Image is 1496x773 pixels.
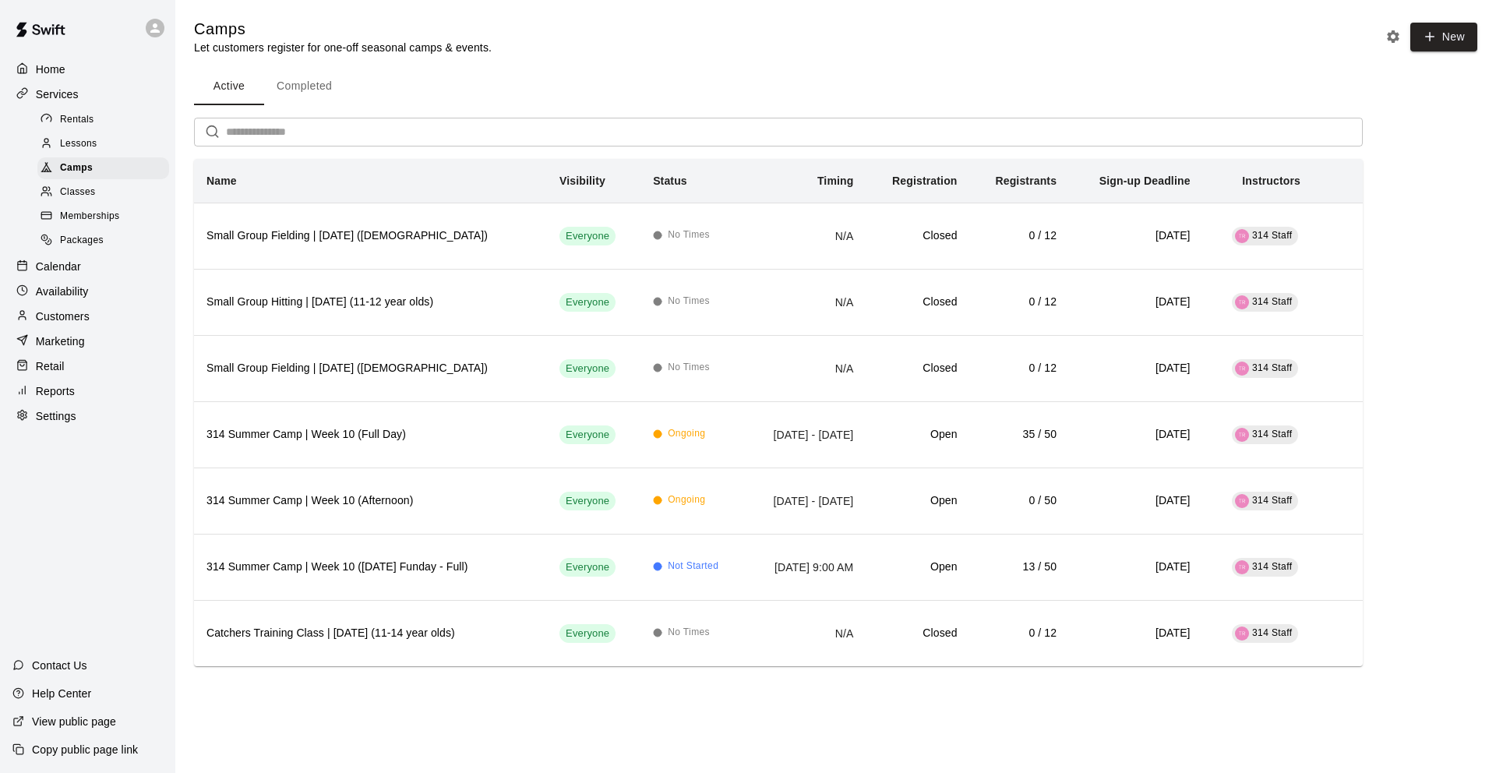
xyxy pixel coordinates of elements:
h6: [DATE] [1081,625,1190,642]
b: Sign-up Deadline [1099,175,1191,187]
img: 314 Staff [1235,560,1249,574]
h6: Small Group Fielding | [DATE] ([DEMOGRAPHIC_DATA]) [206,360,535,377]
h6: 35 / 50 [983,426,1057,443]
div: This service is visible to all of your customers [559,227,616,245]
h6: 314 Summer Camp | Week 10 (Full Day) [206,426,535,443]
a: New [1405,30,1477,43]
td: N/A [745,335,866,401]
button: New [1410,23,1477,51]
div: Lessons [37,133,169,155]
span: Everyone [559,627,616,641]
div: Rentals [37,109,169,131]
p: Home [36,62,65,77]
h6: 0 / 12 [983,360,1057,377]
h6: 0 / 50 [983,492,1057,510]
img: 314 Staff [1235,428,1249,442]
td: N/A [745,269,866,335]
div: Reports [12,379,163,403]
img: 314 Staff [1235,494,1249,508]
span: No Times [668,625,710,641]
div: This service is visible to all of your customers [559,624,616,643]
button: Camp settings [1381,25,1405,48]
h6: Closed [878,294,957,311]
div: 314 Staff [1235,229,1249,243]
h6: [DATE] [1081,228,1190,245]
span: Packages [60,233,104,249]
div: This service is visible to all of your customers [559,359,616,378]
h6: Open [878,492,957,510]
span: No Times [668,228,710,243]
span: Ongoing [668,492,705,508]
img: 314 Staff [1235,362,1249,376]
span: 314 Staff [1252,561,1292,572]
img: 314 Staff [1235,295,1249,309]
h6: [DATE] [1081,492,1190,510]
div: This service is visible to all of your customers [559,293,616,312]
span: Not Started [668,559,718,574]
h5: Camps [194,19,492,40]
img: 314 Staff [1235,627,1249,641]
a: Retail [12,355,163,378]
p: Services [36,86,79,102]
span: Lessons [60,136,97,152]
h6: Closed [878,625,957,642]
p: Help Center [32,686,91,701]
h6: 0 / 12 [983,228,1057,245]
h6: [DATE] [1081,426,1190,443]
a: Calendar [12,255,163,278]
a: Packages [37,229,175,253]
span: 314 Staff [1252,429,1292,439]
td: [DATE] - [DATE] [745,401,866,468]
a: Lessons [37,132,175,156]
h6: 0 / 12 [983,294,1057,311]
td: [DATE] 9:00 AM [745,534,866,600]
h6: Closed [878,228,957,245]
h6: [DATE] [1081,294,1190,311]
a: Customers [12,305,163,328]
span: 314 Staff [1252,362,1292,373]
b: Visibility [559,175,605,187]
span: Memberships [60,209,119,224]
div: Packages [37,230,169,252]
p: Retail [36,358,65,374]
span: No Times [668,360,710,376]
b: Name [206,175,237,187]
span: Everyone [559,494,616,509]
div: Camps [37,157,169,179]
p: Contact Us [32,658,87,673]
div: Marketing [12,330,163,353]
span: No Times [668,294,710,309]
a: Camps [37,157,175,181]
div: Services [12,83,163,106]
span: Everyone [559,362,616,376]
b: Timing [817,175,854,187]
p: Reports [36,383,75,399]
table: simple table [194,159,1363,666]
a: Availability [12,280,163,303]
h6: Catchers Training Class | [DATE] (11-14 year olds) [206,625,535,642]
h6: 314 Summer Camp | Week 10 (Afternoon) [206,492,535,510]
a: Home [12,58,163,81]
p: Settings [36,408,76,424]
b: Registration [892,175,957,187]
b: Instructors [1242,175,1300,187]
b: Status [653,175,687,187]
p: Calendar [36,259,81,274]
span: 314 Staff [1252,296,1292,307]
a: Memberships [37,205,175,229]
span: Rentals [60,112,94,128]
span: Everyone [559,428,616,443]
h6: Open [878,559,957,576]
span: Classes [60,185,95,200]
a: Settings [12,404,163,428]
